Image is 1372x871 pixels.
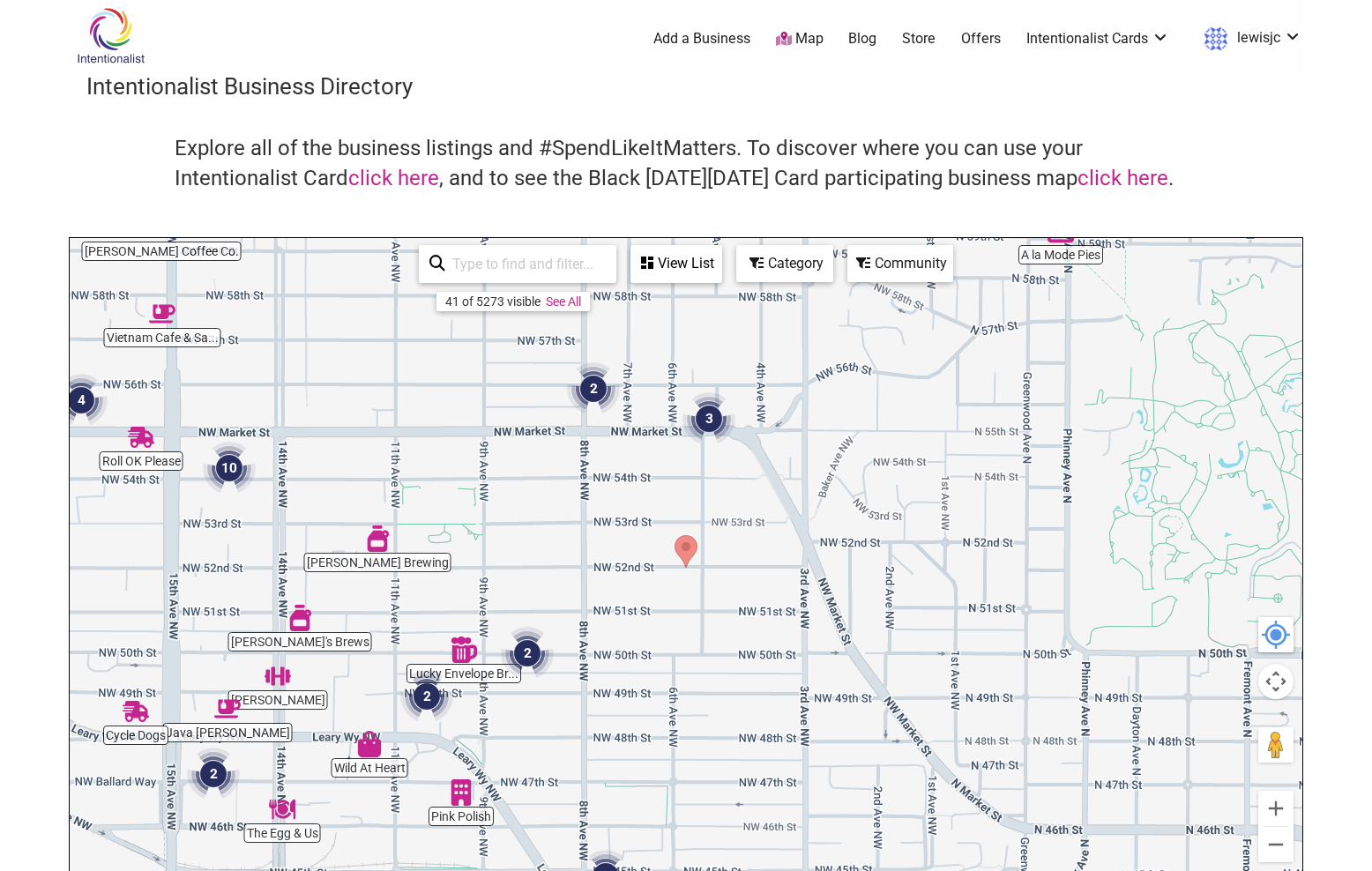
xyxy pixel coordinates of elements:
[1026,29,1169,48] a: Intentionalist Cards
[546,294,581,309] a: See All
[1077,166,1168,190] a: click here
[269,796,295,823] div: The Egg & Us
[55,374,108,427] div: 4
[902,29,936,48] a: Store
[203,442,256,495] div: 10
[1258,664,1294,699] button: Map camera controls
[187,748,240,800] div: 2
[501,627,554,680] div: 2
[653,29,750,48] a: Add a Business
[632,247,720,280] div: View List
[1258,791,1294,826] button: Zoom in
[214,696,241,722] div: Java Jahn
[364,525,391,552] div: Stoup Brewing
[175,134,1197,193] h4: Explore all of the business listings and #SpendLikeItMatters. To discover where you can use your ...
[356,731,383,757] div: Wild At Heart
[451,636,477,663] div: Lucky Envelope Brewing
[445,294,541,309] div: 41 of 5273 visible
[287,605,313,631] div: Reuben's Brews
[776,29,824,49] a: Map
[736,245,833,282] div: Filter by category
[630,245,722,283] div: See a list of the visible businesses
[1258,727,1294,763] button: Drag Pegman onto the map to open Street View
[265,663,291,689] div: Muaythai Iyarin
[682,392,735,445] div: 3
[849,247,951,280] div: Community
[69,7,153,64] img: Intentionalist
[1195,23,1301,55] a: lewisjc
[348,166,439,190] a: click here
[86,71,1286,102] h3: Intentionalist Business Directory
[567,362,620,415] div: 2
[738,247,831,280] div: Category
[848,29,876,48] a: Blog
[445,247,606,281] input: Type to find and filter...
[448,779,474,806] div: Pink Polish
[419,245,616,283] div: Type to search and filter
[1258,617,1294,652] button: Your Location
[128,424,154,450] div: Roll OK Please
[123,698,149,725] div: Cycle Dogs
[847,245,953,282] div: Filter by Community
[961,29,1001,48] a: Offers
[149,301,175,327] div: Vietnam Cafe & Sandwich
[400,670,453,723] div: 2
[1258,827,1294,862] button: Zoom out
